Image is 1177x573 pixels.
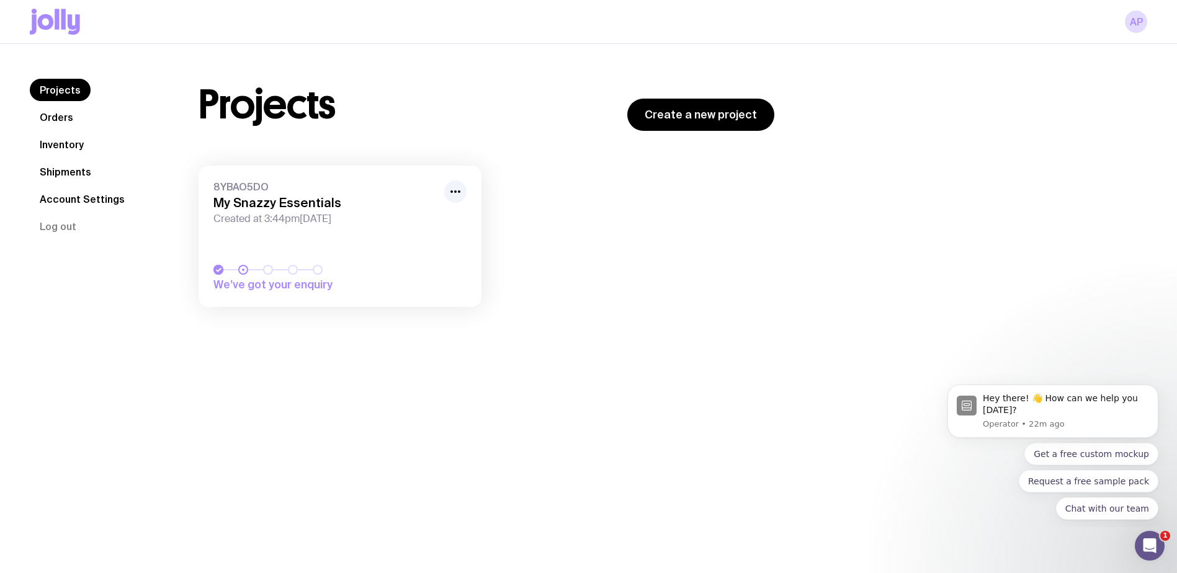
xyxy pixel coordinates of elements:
[213,195,437,210] h3: My Snazzy Essentials
[30,215,86,238] button: Log out
[1125,11,1147,33] a: AP
[199,166,481,307] a: 8YBAO5DOMy Snazzy EssentialsCreated at 3:44pm[DATE]We’ve got your enquiry
[30,188,135,210] a: Account Settings
[199,85,336,125] h1: Projects
[627,99,774,131] a: Create a new project
[213,180,437,193] span: 8YBAO5DO
[1160,531,1170,541] span: 1
[929,373,1177,527] iframe: Intercom notifications message
[30,106,83,128] a: Orders
[30,79,91,101] a: Projects
[1135,531,1165,561] iframe: Intercom live chat
[213,213,437,225] span: Created at 3:44pm[DATE]
[30,133,94,156] a: Inventory
[30,161,101,183] a: Shipments
[213,277,387,292] span: We’ve got your enquiry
